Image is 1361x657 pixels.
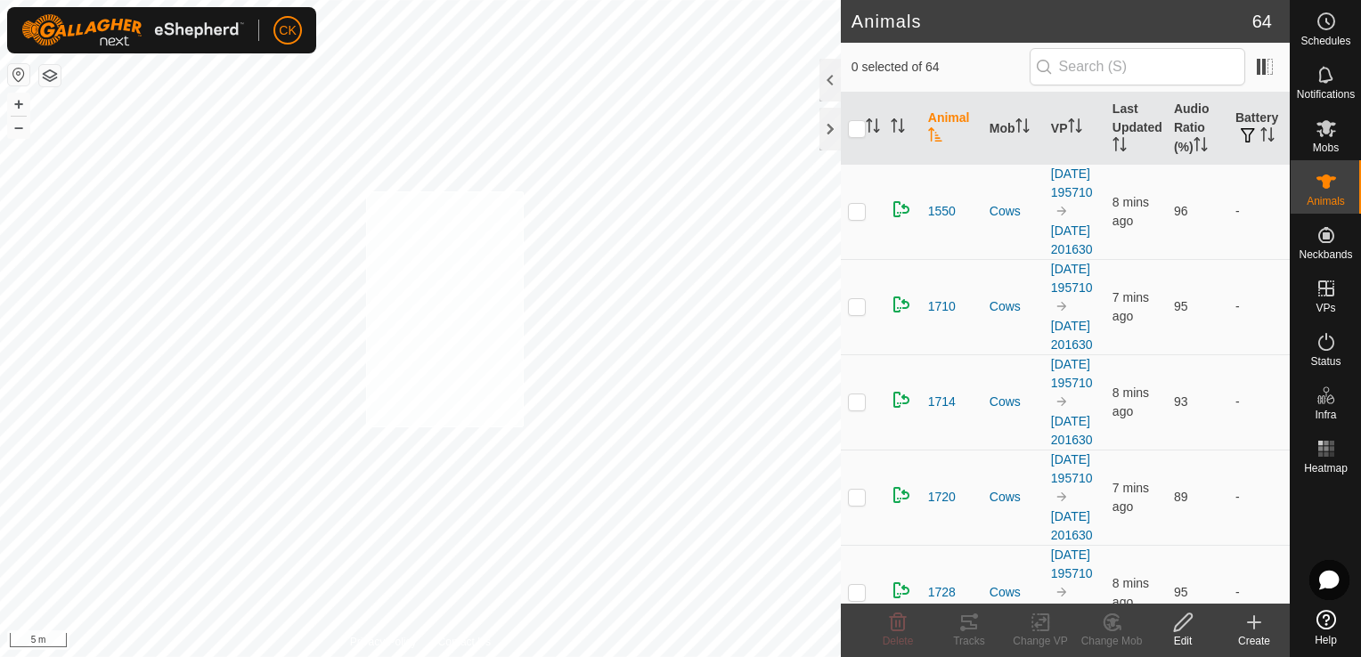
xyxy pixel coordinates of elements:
p-sorticon: Activate to sort [928,130,942,144]
span: Neckbands [1299,249,1352,260]
a: [DATE] 201630 [1051,223,1093,256]
span: 1728 [928,583,956,602]
p-sorticon: Activate to sort [891,121,905,135]
p-sorticon: Activate to sort [1112,140,1127,154]
a: Contact Us [438,634,491,650]
td: - [1228,164,1290,259]
span: Help [1315,635,1337,645]
input: Search (S) [1030,48,1245,85]
span: 95 [1174,585,1188,599]
div: Change VP [1005,633,1076,649]
img: returning on [891,389,912,410]
span: Status [1310,356,1341,367]
div: Cows [990,583,1037,602]
img: returning on [891,580,912,601]
span: 1710 [928,297,956,316]
span: 93 [1174,394,1188,409]
span: 11 Aug 2025, 8:15 am [1112,481,1149,514]
span: 89 [1174,490,1188,504]
span: 96 [1174,204,1188,218]
div: Cows [990,202,1037,221]
a: Privacy Policy [350,634,417,650]
td: - [1228,450,1290,545]
img: returning on [891,484,912,506]
img: to [1055,299,1069,313]
th: Battery [1228,93,1290,165]
a: [DATE] 195710 [1051,547,1093,580]
span: 11 Aug 2025, 8:13 am [1112,576,1149,609]
span: 95 [1174,299,1188,313]
div: Edit [1147,633,1218,649]
th: Mob [982,93,1044,165]
a: Help [1291,603,1361,653]
span: Infra [1315,410,1336,420]
span: Mobs [1313,142,1339,153]
span: 1714 [928,393,956,411]
span: Schedules [1300,36,1350,46]
a: [DATE] 201630 [1051,509,1093,542]
td: - [1228,354,1290,450]
a: [DATE] 195710 [1051,357,1093,390]
th: Last Updated [1105,93,1167,165]
button: + [8,93,29,115]
span: 1550 [928,202,956,221]
img: to [1055,394,1069,409]
span: Heatmap [1304,463,1348,474]
a: [DATE] 201630 [1051,319,1093,352]
button: – [8,117,29,138]
a: [DATE] 195710 [1051,166,1093,199]
th: Audio Ratio (%) [1167,93,1228,165]
p-sorticon: Activate to sort [1068,121,1082,135]
span: Delete [883,635,914,647]
span: 11 Aug 2025, 8:13 am [1112,195,1149,228]
a: [DATE] 195710 [1051,262,1093,295]
span: 1720 [928,488,956,507]
div: Tracks [933,633,1005,649]
span: 11 Aug 2025, 8:14 am [1112,290,1149,323]
a: [DATE] 201630 [1051,414,1093,447]
div: Cows [990,297,1037,316]
div: Change Mob [1076,633,1147,649]
img: to [1055,204,1069,218]
th: VP [1044,93,1105,165]
span: Animals [1307,196,1345,207]
img: to [1055,585,1069,599]
h2: Animals [852,11,1252,32]
img: Gallagher Logo [21,14,244,46]
p-sorticon: Activate to sort [1260,130,1275,144]
th: Animal [921,93,982,165]
span: CK [279,21,296,40]
p-sorticon: Activate to sort [866,121,880,135]
img: returning on [891,199,912,220]
p-sorticon: Activate to sort [1194,140,1208,154]
a: [DATE] 195710 [1051,452,1093,485]
td: - [1228,259,1290,354]
div: Cows [990,393,1037,411]
p-sorticon: Activate to sort [1015,121,1030,135]
img: to [1055,490,1069,504]
td: - [1228,545,1290,640]
div: Create [1218,633,1290,649]
button: Map Layers [39,65,61,86]
span: 11 Aug 2025, 8:13 am [1112,385,1149,418]
img: returning on [891,294,912,315]
button: Reset Map [8,64,29,85]
span: 0 selected of 64 [852,58,1030,77]
div: Cows [990,488,1037,507]
span: 64 [1252,8,1272,35]
span: VPs [1316,303,1335,313]
span: Notifications [1297,89,1355,100]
